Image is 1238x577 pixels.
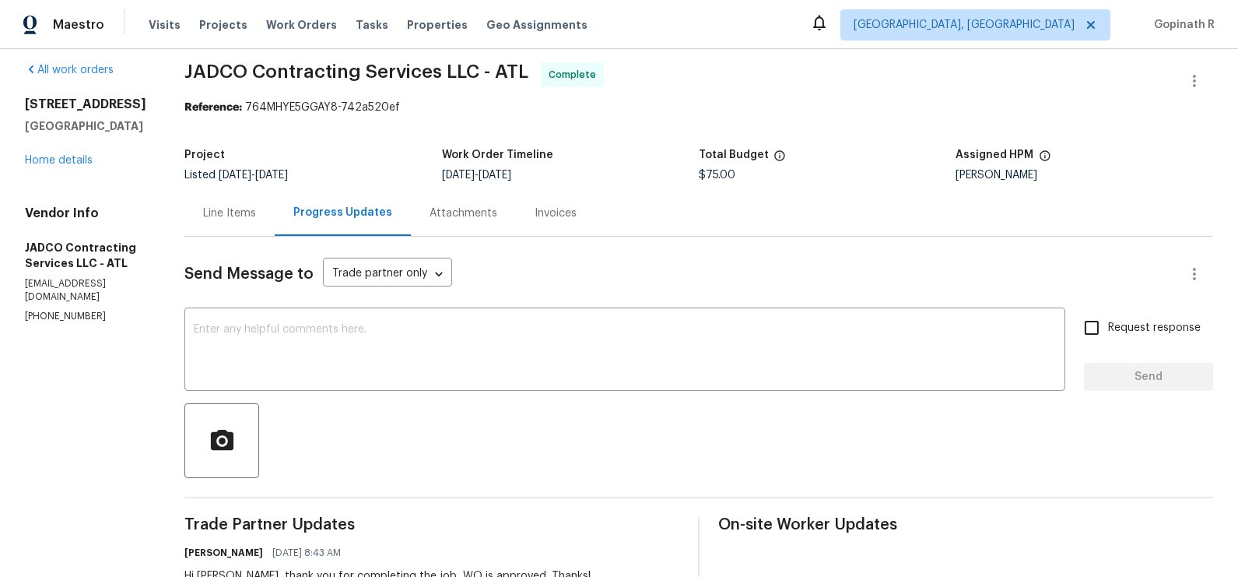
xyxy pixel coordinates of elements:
[442,170,475,181] span: [DATE]
[25,65,114,76] a: All work orders
[199,17,247,33] span: Projects
[25,118,147,134] h5: [GEOGRAPHIC_DATA]
[854,17,1075,33] span: [GEOGRAPHIC_DATA], [GEOGRAPHIC_DATA]
[53,17,104,33] span: Maestro
[203,206,256,221] div: Line Items
[535,206,577,221] div: Invoices
[773,150,786,170] span: The total cost of line items that have been proposed by Opendoor. This sum includes line items th...
[956,170,1213,181] div: [PERSON_NAME]
[25,97,147,112] h2: [STREET_ADDRESS]
[323,262,452,287] div: Trade partner only
[699,170,735,181] span: $75.00
[184,517,679,533] span: Trade Partner Updates
[718,517,1213,533] span: On-site Worker Updates
[549,67,602,83] span: Complete
[442,170,511,181] span: -
[219,170,288,181] span: -
[479,170,511,181] span: [DATE]
[255,170,288,181] span: [DATE]
[699,150,769,160] h5: Total Budget
[430,206,497,221] div: Attachments
[486,17,587,33] span: Geo Assignments
[184,266,314,282] span: Send Message to
[25,155,93,166] a: Home details
[1148,17,1215,33] span: Gopinath R
[25,277,147,304] p: [EMAIL_ADDRESS][DOMAIN_NAME]
[442,150,553,160] h5: Work Order Timeline
[25,310,147,323] p: [PHONE_NUMBER]
[1039,150,1051,170] span: The hpm assigned to this work order.
[219,170,251,181] span: [DATE]
[956,150,1034,160] h5: Assigned HPM
[293,205,392,220] div: Progress Updates
[25,240,147,271] h5: JADCO Contracting Services LLC - ATL
[149,17,181,33] span: Visits
[184,100,1213,115] div: 764MHYE5GGAY8-742a520ef
[184,170,288,181] span: Listed
[184,102,242,113] b: Reference:
[266,17,337,33] span: Work Orders
[272,545,341,561] span: [DATE] 8:43 AM
[356,19,388,30] span: Tasks
[407,17,468,33] span: Properties
[25,206,147,221] h4: Vendor Info
[184,150,225,160] h5: Project
[184,545,263,561] h6: [PERSON_NAME]
[184,62,528,81] span: JADCO Contracting Services LLC - ATL
[1108,320,1201,336] span: Request response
